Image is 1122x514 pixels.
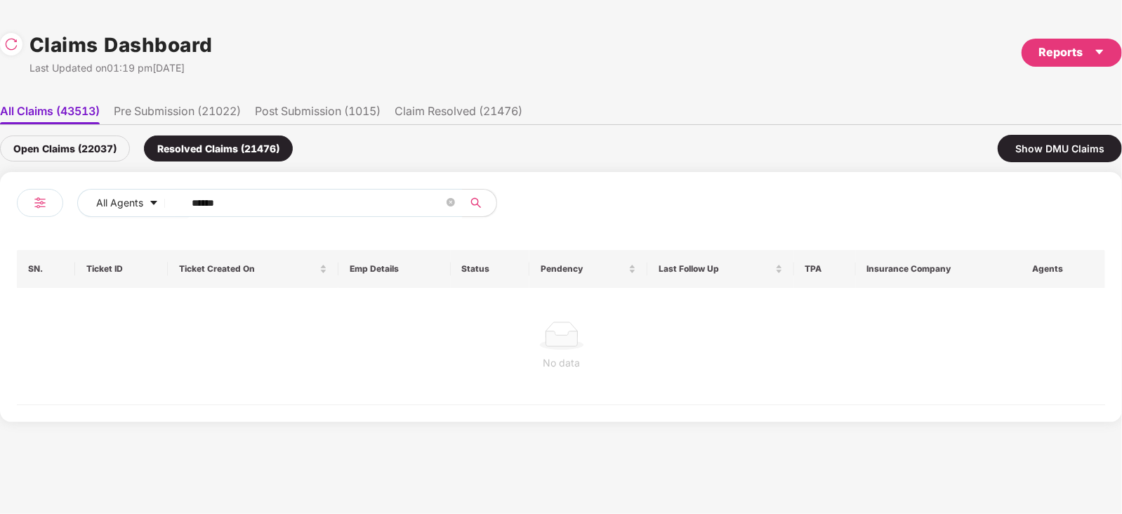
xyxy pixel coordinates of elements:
[28,355,1095,371] div: No data
[1094,46,1105,58] span: caret-down
[17,250,75,288] th: SN.
[75,250,168,288] th: Ticket ID
[29,60,213,76] div: Last Updated on 01:19 pm[DATE]
[541,263,626,275] span: Pendency
[462,197,489,209] span: search
[29,29,213,60] h1: Claims Dashboard
[998,135,1122,162] div: Show DMU Claims
[144,136,293,162] div: Resolved Claims (21476)
[4,37,18,51] img: svg+xml;base64,PHN2ZyBpZD0iUmVsb2FkLTMyeDMyIiB4bWxucz0iaHR0cDovL3d3dy53My5vcmcvMjAwMC9zdmciIHdpZH...
[114,104,241,124] li: Pre Submission (21022)
[179,263,317,275] span: Ticket Created On
[462,189,497,217] button: search
[529,250,647,288] th: Pendency
[794,250,856,288] th: TPA
[395,104,522,124] li: Claim Resolved (21476)
[96,195,143,211] span: All Agents
[647,250,794,288] th: Last Follow Up
[1022,250,1105,288] th: Agents
[149,198,159,209] span: caret-down
[1038,44,1105,61] div: Reports
[447,197,455,210] span: close-circle
[77,189,189,217] button: All Agentscaret-down
[255,104,381,124] li: Post Submission (1015)
[447,198,455,206] span: close-circle
[32,195,48,211] img: svg+xml;base64,PHN2ZyB4bWxucz0iaHR0cDovL3d3dy53My5vcmcvMjAwMC9zdmciIHdpZHRoPSIyNCIgaGVpZ2h0PSIyNC...
[451,250,530,288] th: Status
[338,250,451,288] th: Emp Details
[856,250,1023,288] th: Insurance Company
[168,250,338,288] th: Ticket Created On
[659,263,772,275] span: Last Follow Up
